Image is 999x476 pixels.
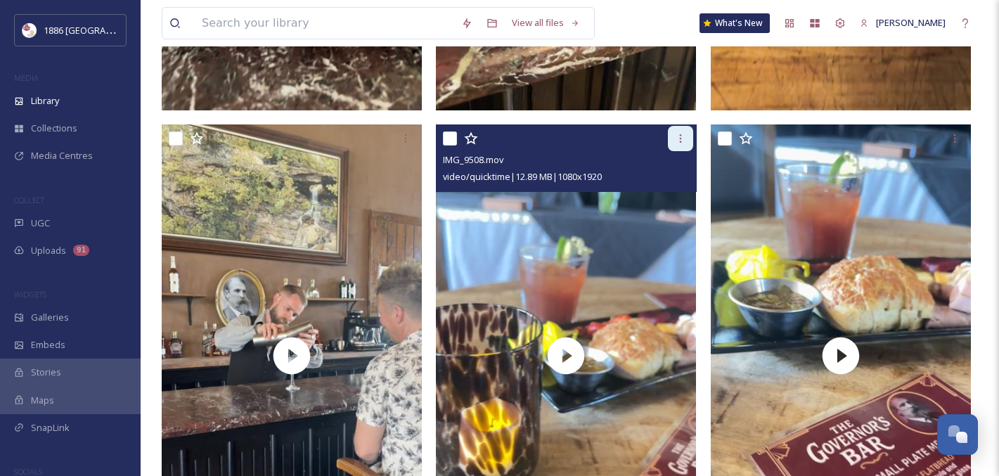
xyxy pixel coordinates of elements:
[14,195,44,205] span: COLLECT
[22,23,37,37] img: logos.png
[31,311,69,324] span: Galleries
[876,16,946,29] span: [PERSON_NAME]
[73,245,89,256] div: 91
[31,394,54,407] span: Maps
[31,244,66,257] span: Uploads
[14,289,46,300] span: WIDGETS
[31,366,61,379] span: Stories
[31,122,77,135] span: Collections
[14,72,39,83] span: MEDIA
[31,421,70,435] span: SnapLink
[505,9,587,37] a: View all files
[443,153,503,166] span: IMG_9508.mov
[700,13,770,33] a: What's New
[937,414,978,455] button: Open Chat
[31,149,93,162] span: Media Centres
[31,338,65,352] span: Embeds
[195,8,454,39] input: Search your library
[443,170,602,183] span: video/quicktime | 12.89 MB | 1080 x 1920
[44,23,155,37] span: 1886 [GEOGRAPHIC_DATA]
[31,217,50,230] span: UGC
[31,94,59,108] span: Library
[853,9,953,37] a: [PERSON_NAME]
